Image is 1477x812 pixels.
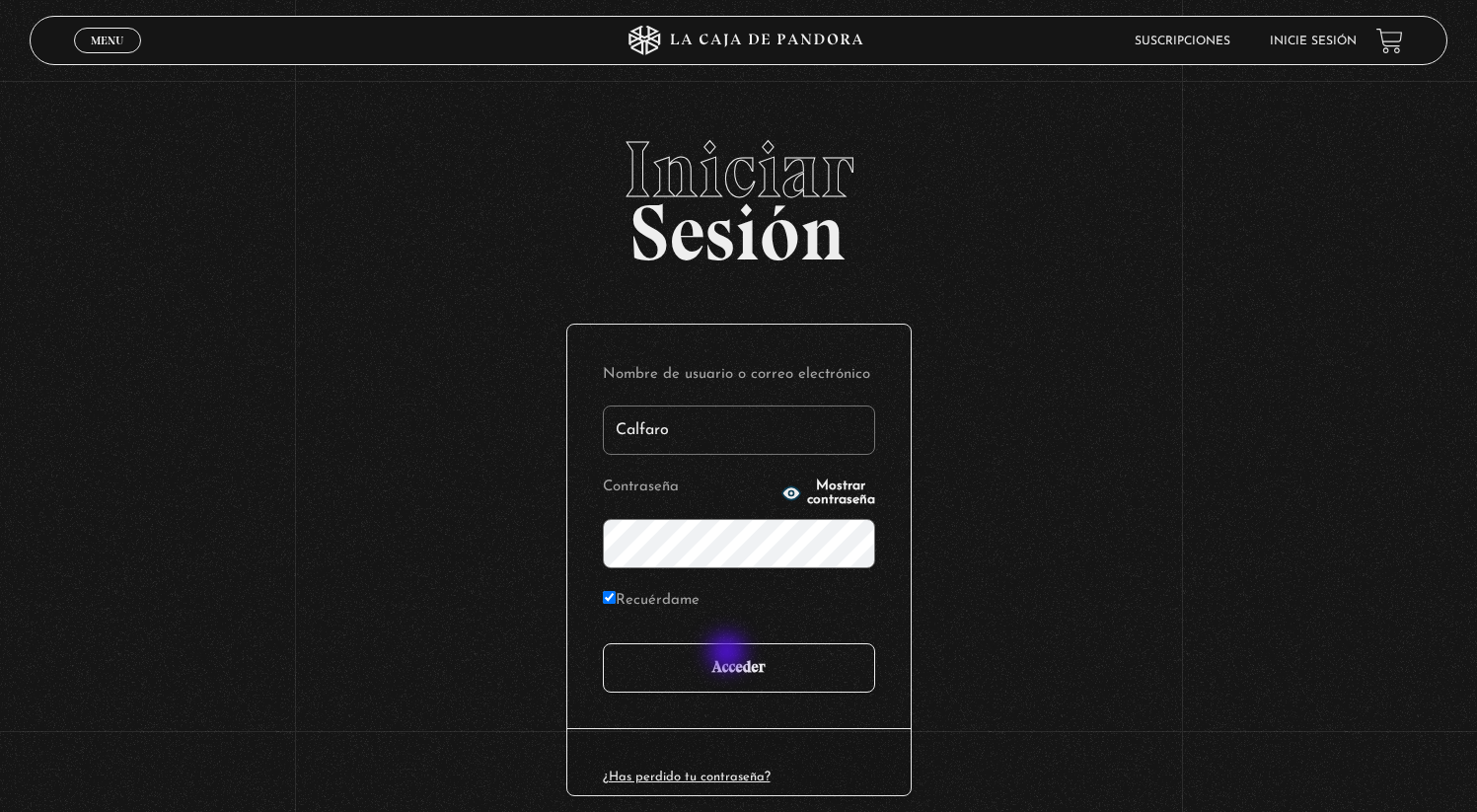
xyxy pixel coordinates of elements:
a: View your shopping cart [1376,28,1403,54]
input: Acceder [603,643,875,693]
button: Mostrar contraseña [781,480,875,507]
a: ¿Has perdido tu contraseña? [603,771,771,783]
label: Nombre de usuario o correo electrónico [603,360,875,391]
span: Cerrar [85,51,131,65]
span: Menu [91,35,123,46]
span: Mostrar contraseña [807,480,875,507]
label: Recuérdame [603,586,700,617]
input: Recuérdame [603,591,616,604]
label: Contraseña [603,473,775,503]
a: Inicie sesión [1270,36,1357,47]
span: Iniciar [30,130,1447,209]
h2: Sesión [30,130,1447,257]
a: Suscripciones [1135,36,1230,47]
